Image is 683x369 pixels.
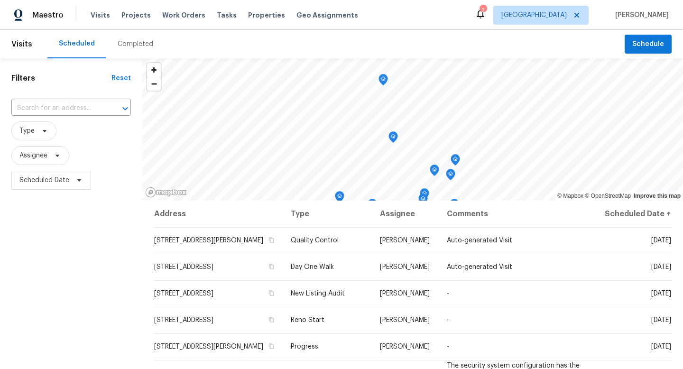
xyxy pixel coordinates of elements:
div: Map marker [451,154,460,169]
span: - [447,343,449,350]
div: Map marker [418,194,428,208]
span: [STREET_ADDRESS] [154,317,213,323]
span: Assignee [19,151,47,160]
div: Map marker [420,188,429,203]
span: Reno Start [291,317,324,323]
a: Improve this map [634,193,681,199]
span: Projects [121,10,151,20]
div: Map marker [430,165,439,179]
th: Type [283,201,372,227]
span: Geo Assignments [296,10,358,20]
span: Tasks [217,12,237,18]
span: [STREET_ADDRESS][PERSON_NAME] [154,237,263,244]
span: Visits [91,10,110,20]
th: Assignee [372,201,439,227]
span: [DATE] [651,290,671,297]
div: 2 [480,6,486,15]
span: [PERSON_NAME] [380,264,430,270]
span: Auto-generated Visit [447,264,512,270]
span: Progress [291,343,318,350]
span: [PERSON_NAME] [380,343,430,350]
span: Auto-generated Visit [447,237,512,244]
span: Maestro [32,10,64,20]
span: [STREET_ADDRESS] [154,264,213,270]
button: Zoom out [147,77,161,91]
button: Copy Address [267,289,276,297]
span: Visits [11,34,32,55]
a: Mapbox [557,193,583,199]
a: OpenStreetMap [585,193,631,199]
span: [STREET_ADDRESS][PERSON_NAME] [154,343,263,350]
div: Map marker [388,131,398,146]
span: Work Orders [162,10,205,20]
button: Copy Address [267,315,276,324]
span: [PERSON_NAME] [611,10,669,20]
span: [DATE] [651,343,671,350]
button: Schedule [625,35,672,54]
span: Schedule [632,38,664,50]
div: Completed [118,39,153,49]
span: [PERSON_NAME] [380,317,430,323]
div: Map marker [335,191,344,206]
span: [DATE] [651,264,671,270]
h1: Filters [11,74,111,83]
button: Zoom in [147,63,161,77]
div: Scheduled [59,39,95,48]
input: Search for an address... [11,101,104,116]
span: [DATE] [651,237,671,244]
span: Quality Control [291,237,339,244]
th: Comments [439,201,595,227]
th: Scheduled Date ↑ [595,201,672,227]
button: Copy Address [267,236,276,244]
div: Reset [111,74,131,83]
span: - [447,317,449,323]
span: [GEOGRAPHIC_DATA] [501,10,567,20]
div: Map marker [450,199,459,213]
button: Open [119,102,132,115]
span: - [447,290,449,297]
button: Copy Address [267,342,276,351]
th: Address [154,201,283,227]
span: New Listing Audit [291,290,345,297]
div: Map marker [368,199,377,213]
a: Mapbox homepage [145,187,187,198]
button: Copy Address [267,262,276,271]
span: Day One Walk [291,264,334,270]
span: [DATE] [651,317,671,323]
span: [STREET_ADDRESS] [154,290,213,297]
div: Map marker [378,74,388,89]
span: Scheduled Date [19,175,69,185]
span: Type [19,126,35,136]
span: [PERSON_NAME] [380,290,430,297]
canvas: Map [142,58,683,201]
span: Properties [248,10,285,20]
span: [PERSON_NAME] [380,237,430,244]
div: Map marker [446,169,455,184]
